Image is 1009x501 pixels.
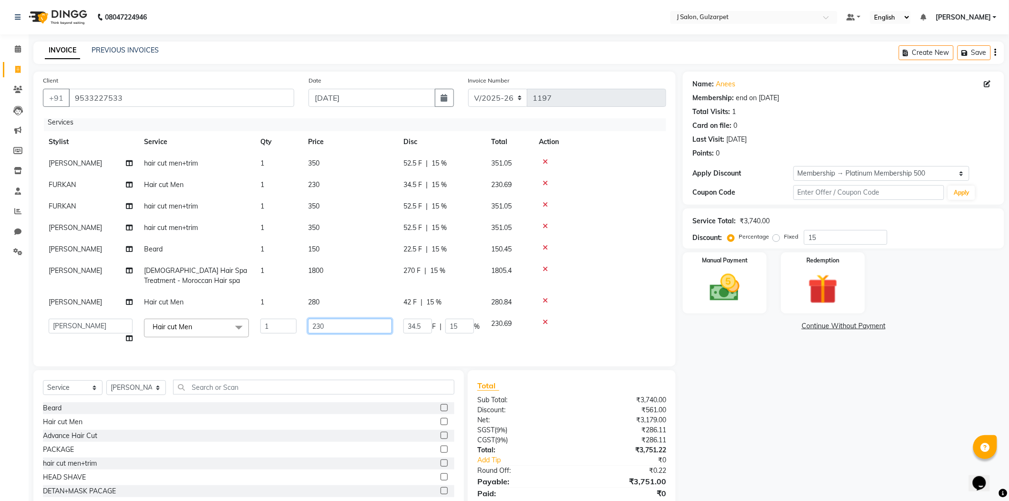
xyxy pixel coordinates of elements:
[726,135,747,145] div: [DATE]
[260,223,264,232] span: 1
[43,403,62,413] div: Beard
[144,266,247,285] span: [DEMOGRAPHIC_DATA] Hair Spa Treatment - Moroccan Hair spa
[432,244,447,254] span: 15 %
[426,201,428,211] span: |
[477,426,494,434] span: SGST
[45,42,80,59] a: INVOICE
[572,395,673,405] div: ₹3,740.00
[736,93,779,103] div: end on [DATE]
[572,425,673,435] div: ₹286.11
[572,405,673,415] div: ₹561.00
[936,12,991,22] span: [PERSON_NAME]
[138,131,255,153] th: Service
[474,322,480,332] span: %
[497,436,506,444] span: 9%
[533,131,666,153] th: Action
[309,76,321,85] label: Date
[740,216,770,226] div: ₹3,740.00
[43,131,138,153] th: Stylist
[403,266,421,276] span: 270 F
[793,185,945,200] input: Enter Offer / Coupon Code
[491,298,512,306] span: 280.84
[589,455,674,465] div: ₹0
[733,121,737,131] div: 0
[485,131,533,153] th: Total
[43,445,74,455] div: PACKAGE
[432,223,447,233] span: 15 %
[92,46,159,54] a: PREVIOUS INVOICES
[692,79,714,89] div: Name:
[491,245,512,253] span: 150.45
[784,232,798,241] label: Fixed
[572,415,673,425] div: ₹3,179.00
[491,319,512,328] span: 230.69
[948,186,975,200] button: Apply
[702,256,748,265] label: Manual Payment
[716,79,735,89] a: Anees
[144,202,198,210] span: hair cut men+trim
[470,415,572,425] div: Net:
[173,380,454,395] input: Search or Scan
[43,486,116,496] div: DETAN+MASK PACAGE
[260,159,264,167] span: 1
[308,159,319,167] span: 350
[144,298,184,306] span: Hair cut Men
[144,180,184,189] span: Hair cut Men
[403,297,417,307] span: 42 F
[403,244,422,254] span: 22.5 F
[308,266,323,275] span: 1800
[49,266,102,275] span: [PERSON_NAME]
[685,321,1002,331] a: Continue Without Payment
[491,180,512,189] span: 230.69
[105,4,147,31] b: 08047224946
[192,323,196,331] a: x
[470,445,572,455] div: Total:
[43,472,86,482] div: HEAD SHAVE
[43,76,58,85] label: Client
[430,266,445,276] span: 15 %
[144,223,198,232] span: hair cut men+trim
[308,245,319,253] span: 150
[432,158,447,168] span: 15 %
[692,216,736,226] div: Service Total:
[260,266,264,275] span: 1
[24,4,90,31] img: logo
[470,488,572,499] div: Paid:
[440,322,442,332] span: |
[144,159,198,167] span: hair cut men+trim
[426,223,428,233] span: |
[692,135,724,145] div: Last Visit:
[403,201,422,211] span: 52.5 F
[49,180,76,189] span: FURKAN
[260,245,264,253] span: 1
[496,426,505,434] span: 9%
[49,245,102,253] span: [PERSON_NAME]
[426,297,442,307] span: 15 %
[572,476,673,487] div: ₹3,751.00
[49,202,76,210] span: FURKAN
[403,180,422,190] span: 34.5 F
[260,202,264,210] span: 1
[477,436,495,444] span: CGST
[255,131,302,153] th: Qty
[308,180,319,189] span: 230
[308,298,319,306] span: 280
[398,131,485,153] th: Disc
[572,466,673,476] div: ₹0.22
[43,417,82,427] div: Hair cut Men
[49,159,102,167] span: [PERSON_NAME]
[958,45,991,60] button: Save
[432,201,447,211] span: 15 %
[432,180,447,190] span: 15 %
[49,223,102,232] span: [PERSON_NAME]
[426,244,428,254] span: |
[692,107,730,117] div: Total Visits:
[692,121,731,131] div: Card on file:
[692,188,793,198] div: Coupon Code
[572,435,673,445] div: ₹286.11
[572,488,673,499] div: ₹0
[421,297,422,307] span: |
[716,148,720,158] div: 0
[732,107,736,117] div: 1
[44,114,673,131] div: Services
